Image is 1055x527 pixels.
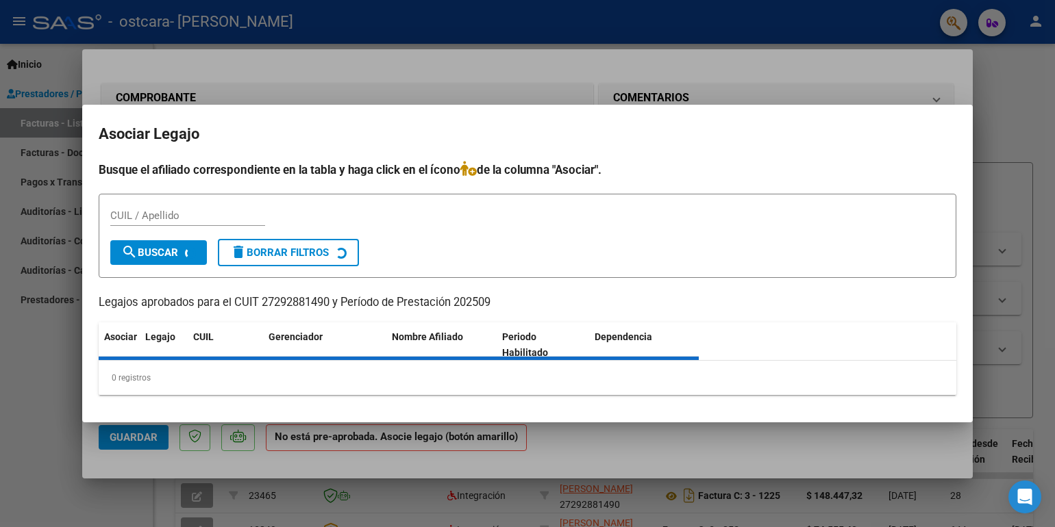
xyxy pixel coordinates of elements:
[99,361,956,395] div: 0 registros
[121,244,138,260] mat-icon: search
[263,322,386,368] datatable-header-cell: Gerenciador
[386,322,497,368] datatable-header-cell: Nombre Afiliado
[218,239,359,266] button: Borrar Filtros
[269,331,323,342] span: Gerenciador
[1008,480,1041,513] div: Open Intercom Messenger
[392,331,463,342] span: Nombre Afiliado
[99,294,956,311] p: Legajos aprobados para el CUIT 27292881490 y Período de Prestación 202509
[145,331,175,342] span: Legajo
[99,121,956,147] h2: Asociar Legajo
[595,331,652,342] span: Dependencia
[589,322,699,368] datatable-header-cell: Dependencia
[193,331,214,342] span: CUIL
[502,331,548,358] span: Periodo Habilitado
[230,246,329,259] span: Borrar Filtros
[188,322,263,368] datatable-header-cell: CUIL
[230,244,247,260] mat-icon: delete
[99,322,140,368] datatable-header-cell: Asociar
[104,331,137,342] span: Asociar
[99,161,956,179] h4: Busque el afiliado correspondiente en la tabla y haga click en el ícono de la columna "Asociar".
[110,240,207,265] button: Buscar
[121,246,178,259] span: Buscar
[497,322,589,368] datatable-header-cell: Periodo Habilitado
[140,322,188,368] datatable-header-cell: Legajo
